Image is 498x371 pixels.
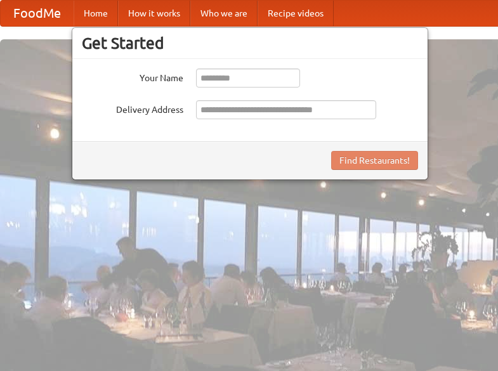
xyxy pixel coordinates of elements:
[118,1,190,26] a: How it works
[82,34,418,53] h3: Get Started
[331,151,418,170] button: Find Restaurants!
[258,1,334,26] a: Recipe videos
[74,1,118,26] a: Home
[190,1,258,26] a: Who we are
[82,68,183,84] label: Your Name
[82,100,183,116] label: Delivery Address
[1,1,74,26] a: FoodMe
